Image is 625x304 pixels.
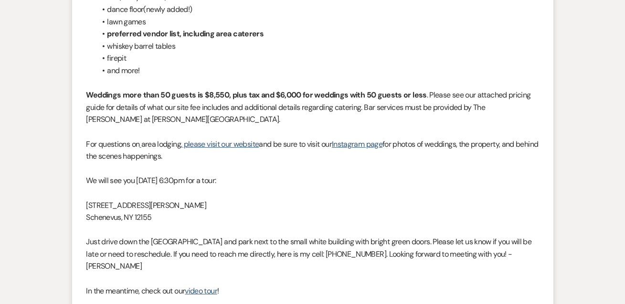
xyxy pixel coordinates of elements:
span: firepit [107,53,127,63]
span: lawn games [107,17,146,27]
a: , please visit our website [181,139,259,149]
p: [STREET_ADDRESS][PERSON_NAME] [86,199,539,212]
span: whiskey barrel tables [107,41,176,51]
p: Schenevus, NY 12155 [86,211,539,224]
span: . Please see our attached pricing guide for details of what our site fee includes and additional ... [86,90,531,124]
li: (newly added!) [96,3,539,16]
p: Just drive down the [GEOGRAPHIC_DATA] and park next to the small white building with bright green... [86,236,539,272]
p: We will see you [DATE] 6:30pm for a tour: [86,174,539,187]
span: dance floor [107,4,144,14]
span: and more! [107,65,140,76]
strong: preferred vendor list, including area caterers [107,29,264,39]
a: video tour [185,286,217,296]
p: In the meantime, check out our ! [86,285,539,297]
a: Instagram page [332,139,382,149]
strong: Weddings more than 50 guests is $8,550, plus tax and $6,000 for weddings with 50 guests or less [86,90,427,100]
p: For questions on area lodging and be sure to visit our for photos of weddings, the property, and ... [86,138,539,163]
